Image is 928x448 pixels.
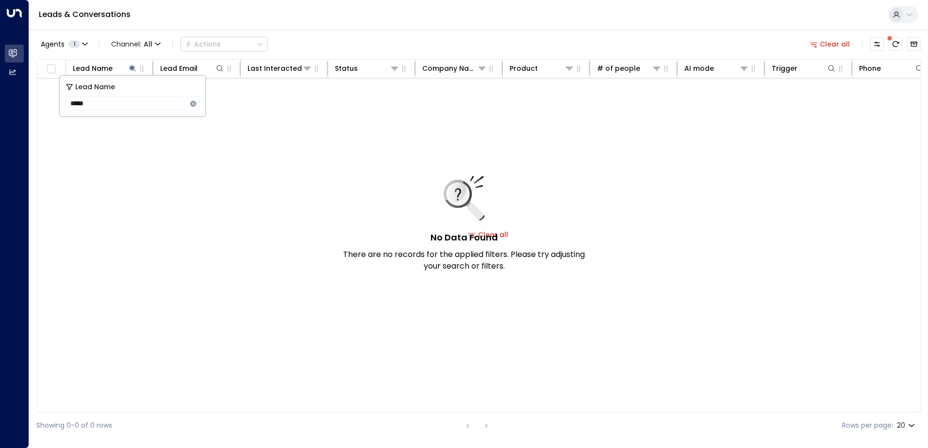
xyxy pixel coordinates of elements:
div: Trigger [772,63,836,74]
span: There are new threads available. Refresh the grid to view the latest updates. [889,37,902,51]
div: Product [510,63,574,74]
div: AI mode [684,63,749,74]
button: Actions [181,37,268,51]
button: Archived Leads [907,37,921,51]
div: Status [335,63,358,74]
div: Trigger [772,63,797,74]
div: Last Interacted [248,63,302,74]
div: Status [335,63,399,74]
nav: pagination navigation [462,419,493,432]
div: Lead Name [73,63,113,74]
a: Leads & Conversations [39,9,131,20]
span: 1 [68,40,80,48]
span: Toggle select all [45,63,57,75]
label: Rows per page: [842,420,893,431]
div: AI mode [684,63,714,74]
h5: No Data Found [431,231,498,244]
button: Agents1 [36,37,91,51]
div: # of people [597,63,662,74]
span: All [144,40,152,48]
div: 20 [897,418,917,432]
div: Company Name [422,63,477,74]
p: There are no records for the applied filters. Please try adjusting your search or filters. [343,249,585,272]
span: Channel: [107,37,165,51]
div: Company Name [422,63,487,74]
div: Lead Email [160,63,198,74]
div: Last Interacted [248,63,312,74]
div: Actions [185,40,221,48]
button: Clear all [806,37,854,51]
div: Lead Email [160,63,225,74]
button: Customize [870,37,884,51]
div: Showing 0-0 of 0 rows [36,420,112,431]
button: Channel:All [107,37,165,51]
div: Product [510,63,538,74]
span: Lead Name [75,81,115,93]
div: # of people [597,63,640,74]
div: Lead Name [73,63,137,74]
div: Phone [859,63,881,74]
div: Button group with a nested menu [181,37,268,51]
div: Phone [859,63,924,74]
span: Agents [41,41,65,48]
